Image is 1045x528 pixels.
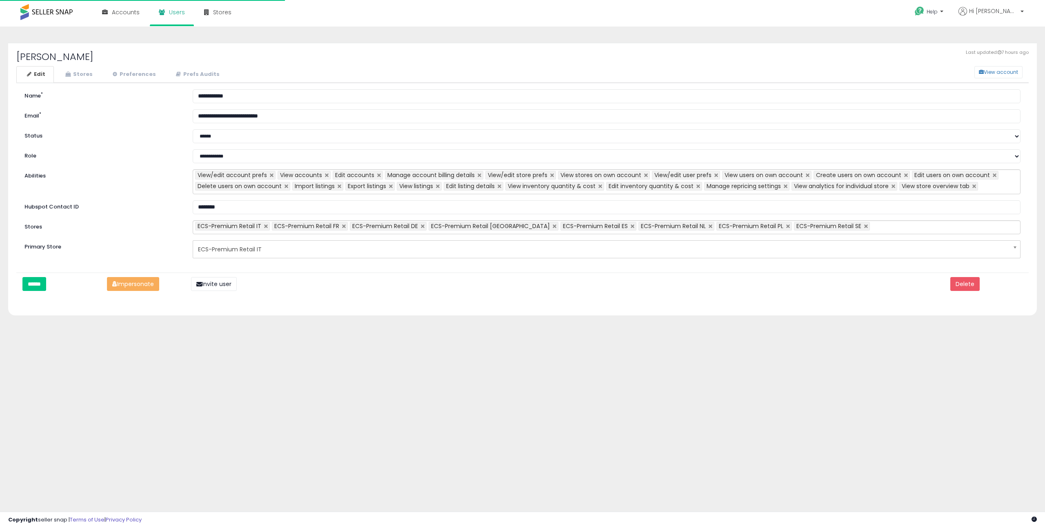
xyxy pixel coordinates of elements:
[654,171,711,179] span: View/edit user prefs
[352,222,418,230] span: ECS-Premium Retail DE
[969,7,1018,15] span: Hi [PERSON_NAME]
[18,149,187,160] label: Role
[18,89,187,100] label: Name
[18,129,187,140] label: Status
[198,242,1005,256] span: ECS-Premium Retail IT
[707,182,781,190] span: Manage repricing settings
[508,182,596,190] span: View inventory quantity & cost
[794,182,889,190] span: View analytics for individual store
[198,182,282,190] span: Delete users on own account
[16,66,54,83] a: Edit
[348,182,386,190] span: Export listings
[966,49,1029,56] span: Last updated: 7 hours ago
[560,171,641,179] span: View stores on own account
[198,171,267,179] span: View/edit account prefs
[112,8,140,16] span: Accounts
[968,66,981,78] a: View account
[446,182,495,190] span: Edit listing details
[102,66,165,83] a: Preferences
[914,6,925,16] i: Get Help
[927,8,938,15] span: Help
[974,66,1023,78] button: View account
[213,8,231,16] span: Stores
[431,222,550,230] span: ECS-Premium Retail [GEOGRAPHIC_DATA]
[399,182,433,190] span: View listings
[609,182,694,190] span: Edit inventory quantity & cost
[335,171,374,179] span: Edit accounts
[18,200,187,211] label: Hubspot Contact ID
[488,171,547,179] span: View/edit store prefs
[165,66,228,83] a: Prefs Audits
[274,222,339,230] span: ECS-Premium Retail FR
[18,240,187,251] label: Primary Store
[198,222,261,230] span: ECS-Premium Retail IT
[563,222,628,230] span: ECS-Premium Retail ES
[725,171,803,179] span: View users on own account
[169,8,185,16] span: Users
[107,277,159,291] button: Impersonate
[18,109,187,120] label: Email
[387,171,475,179] span: Manage account billing details
[191,277,237,291] button: Invite user
[641,222,706,230] span: ECS-Premium Retail NL
[24,172,46,180] label: Abilities
[55,66,101,83] a: Stores
[950,277,980,291] button: Delete
[719,222,783,230] span: ECS-Premium Retail PL
[796,222,861,230] span: ECS-Premium Retail SE
[914,171,990,179] span: Edit users on own account
[958,7,1024,25] a: Hi [PERSON_NAME]
[280,171,322,179] span: View accounts
[295,182,335,190] span: Import listings
[16,51,1029,62] h2: [PERSON_NAME]
[18,220,187,231] label: Stores
[816,171,901,179] span: Create users on own account
[902,182,969,190] span: View store overview tab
